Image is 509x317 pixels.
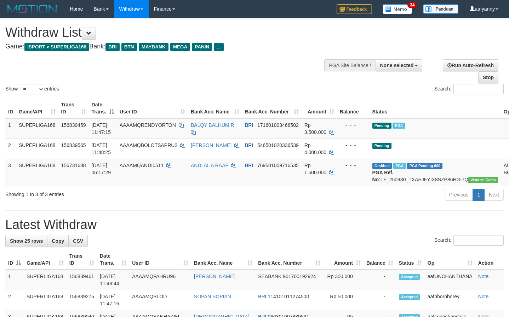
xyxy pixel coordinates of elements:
td: - [364,290,396,310]
span: [DATE] 11:48:25 [92,142,111,155]
a: Run Auto-Refresh [443,59,498,71]
th: Date Trans.: activate to sort column ascending [97,250,129,270]
td: SUPERLIGA168 [24,290,67,310]
th: User ID: activate to sort column ascending [117,98,188,118]
td: [DATE] 11:48:44 [97,270,129,290]
span: Show 25 rows [10,238,43,244]
span: 34 [407,2,417,8]
a: Note [478,294,489,299]
th: Trans ID: activate to sort column ascending [58,98,89,118]
select: Showentries [18,84,44,94]
img: MOTION_logo.png [5,4,59,14]
h1: Latest Withdraw [5,218,504,232]
span: BRI [245,142,253,148]
td: - [364,270,396,290]
div: - - - [340,122,367,129]
a: CSV [68,235,88,247]
td: 1 [5,270,24,290]
a: ANDI AL A RAAF [191,163,228,168]
a: Next [484,189,504,201]
img: Button%20Memo.svg [383,4,412,14]
span: PANIN [192,43,212,51]
td: SUPERLIGA168 [16,139,58,159]
h1: Withdraw List [5,25,332,40]
span: Accepted [399,274,420,280]
div: - - - [340,162,367,169]
span: Copy 901700192924 to clipboard [283,274,316,279]
td: 3 [5,159,16,186]
td: AAAAMQBLOD [129,290,191,310]
th: Status [370,98,501,118]
span: Rp 3.500.000 [304,122,326,135]
span: Grabbed [372,163,392,169]
span: BRI [105,43,119,51]
th: Amount: activate to sort column ascending [302,98,337,118]
th: Bank Acc. Name: activate to sort column ascending [191,250,255,270]
td: 2 [5,139,16,159]
td: Rp 300,000 [323,270,364,290]
div: PGA Site Balance / [324,59,375,71]
a: Stop [478,71,498,83]
th: Game/API: activate to sort column ascending [16,98,58,118]
span: Pending [372,123,391,129]
th: Balance: activate to sort column ascending [364,250,396,270]
a: Previous [445,189,473,201]
img: Feedback.jpg [337,4,372,14]
td: 156839461 [67,270,97,290]
th: Balance [337,98,370,118]
span: MAYBANK [139,43,168,51]
span: Accepted [399,294,420,300]
span: Copy 171601003466502 to clipboard [257,122,299,128]
span: 156731688 [61,163,86,168]
button: None selected [376,59,423,71]
span: BRI [245,163,253,168]
th: Bank Acc. Number: activate to sort column ascending [255,250,323,270]
th: ID [5,98,16,118]
th: Bank Acc. Name: activate to sort column ascending [188,98,242,118]
span: Marked by aafromsomean [393,163,406,169]
span: Pending [372,143,391,149]
th: Date Trans.: activate to sort column descending [89,98,117,118]
span: Rp 1.500.000 [304,163,326,175]
b: PGA Ref. No: [372,170,394,182]
span: SEABANK [258,274,281,279]
th: Action [475,250,504,270]
a: [PERSON_NAME] [194,274,235,279]
span: AAAAMQBOLOTSAPRU2 [120,142,177,148]
span: 156839459 [61,122,86,128]
a: Copy [47,235,69,247]
label: Search: [434,84,504,94]
span: [DATE] 11:47:15 [92,122,111,135]
td: aafUNCHANTHANA [425,270,475,290]
th: Op: activate to sort column ascending [425,250,475,270]
img: panduan.png [423,4,458,14]
td: SUPERLIGA168 [16,159,58,186]
span: 156839565 [61,142,86,148]
span: BRI [258,294,266,299]
span: Copy 114101011274500 to clipboard [268,294,309,299]
a: SOPAN SOPIAN [194,294,231,299]
th: Bank Acc. Number: activate to sort column ascending [242,98,302,118]
td: AAAAMQFAHRU96 [129,270,191,290]
span: Marked by aafsengchandara [393,123,405,129]
span: Copy 546501020336539 to clipboard [257,142,299,148]
label: Search: [434,235,504,246]
span: Copy [52,238,64,244]
span: BRI [245,122,253,128]
td: 2 [5,290,24,310]
div: - - - [340,142,367,149]
a: Note [478,274,489,279]
span: CSV [73,238,83,244]
th: User ID: activate to sort column ascending [129,250,191,270]
span: PGA Pending [407,163,442,169]
h4: Game: Bank: [5,43,332,50]
a: BALQY BALHUM R [191,122,234,128]
td: 1 [5,118,16,139]
label: Show entries [5,84,59,94]
td: Rp 50,000 [323,290,364,310]
div: Showing 1 to 3 of 3 entries [5,188,207,198]
span: Rp 4.000.000 [304,142,326,155]
span: AAAAMQRENDYORTON [120,122,176,128]
span: Copy 769501009716535 to clipboard [257,163,299,168]
th: ID: activate to sort column descending [5,250,24,270]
